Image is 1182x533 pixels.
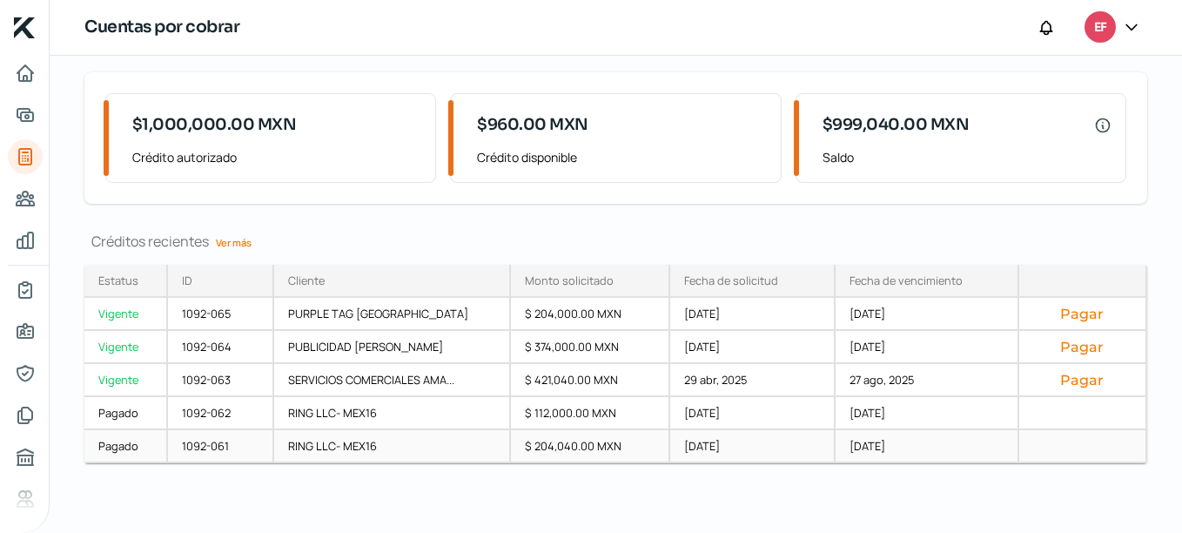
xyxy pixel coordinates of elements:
[511,298,670,331] div: $ 204,000.00 MXN
[274,298,511,331] div: PURPLE TAG [GEOGRAPHIC_DATA]
[84,298,168,331] a: Vigente
[511,331,670,364] div: $ 374,000.00 MXN
[670,331,835,364] div: [DATE]
[84,331,168,364] a: Vigente
[8,223,43,258] a: Mis finanzas
[823,113,970,137] span: $999,040.00 MXN
[288,273,325,288] div: Cliente
[511,397,670,430] div: $ 112,000.00 MXN
[274,331,511,364] div: PUBLICIDAD [PERSON_NAME]
[8,440,43,475] a: Buró de crédito
[1094,17,1106,38] span: EF
[8,398,43,433] a: Documentos
[168,298,274,331] div: 1092-065
[525,273,614,288] div: Monto solicitado
[836,364,1019,397] div: 27 ago, 2025
[168,397,274,430] div: 1092-062
[8,273,43,307] a: Mi contrato
[836,430,1019,463] div: [DATE]
[84,430,168,463] a: Pagado
[168,430,274,463] div: 1092-061
[1033,371,1132,388] button: Pagar
[836,331,1019,364] div: [DATE]
[274,364,511,397] div: SERVICIOS COMERCIALES AMA...
[823,146,1111,168] span: Saldo
[670,298,835,331] div: [DATE]
[836,397,1019,430] div: [DATE]
[8,181,43,216] a: Cuentas por pagar
[1033,338,1132,355] button: Pagar
[84,232,1147,251] div: Créditos recientes
[84,397,168,430] a: Pagado
[8,139,43,174] a: Cuentas por cobrar
[84,15,239,40] h1: Cuentas por cobrar
[670,397,835,430] div: [DATE]
[511,364,670,397] div: $ 421,040.00 MXN
[8,356,43,391] a: Representantes
[168,364,274,397] div: 1092-063
[477,146,766,168] span: Crédito disponible
[274,430,511,463] div: RING LLC- MEX16
[477,113,588,137] span: $960.00 MXN
[8,314,43,349] a: Información general
[98,273,138,288] div: Estatus
[132,113,297,137] span: $1,000,000.00 MXN
[1033,305,1132,322] button: Pagar
[511,430,670,463] div: $ 204,040.00 MXN
[670,364,835,397] div: 29 abr, 2025
[8,98,43,132] a: Solicitar crédito
[684,273,778,288] div: Fecha de solicitud
[84,364,168,397] a: Vigente
[850,273,963,288] div: Fecha de vencimiento
[274,397,511,430] div: RING LLC- MEX16
[168,331,274,364] div: 1092-064
[836,298,1019,331] div: [DATE]
[670,430,835,463] div: [DATE]
[182,273,192,288] div: ID
[132,146,421,168] span: Crédito autorizado
[209,229,259,256] a: Ver más
[8,56,43,91] a: Inicio
[8,482,43,516] a: Referencias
